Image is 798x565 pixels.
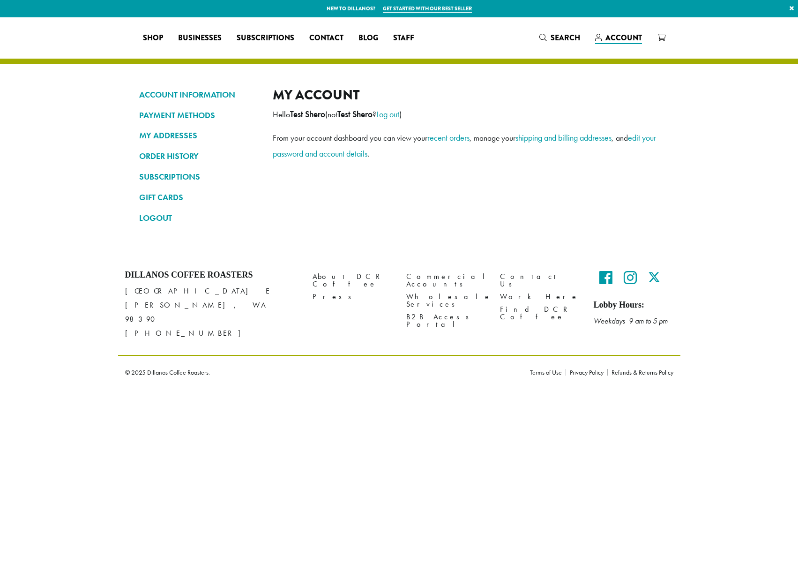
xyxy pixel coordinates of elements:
a: Refunds & Returns Policy [607,369,673,376]
a: recent orders [427,132,470,143]
strong: Test Shero [290,109,325,120]
a: Get started with our best seller [383,5,472,13]
a: MY ADDRESSES [139,128,259,143]
a: Commercial Accounts [406,270,486,290]
a: Search [532,30,588,45]
h4: Dillanos Coffee Roasters [125,270,298,280]
a: PAYMENT METHODS [139,107,259,123]
p: From your account dashboard you can view your , manage your , and . [273,130,659,162]
nav: Account pages [139,87,259,234]
a: Log out [376,109,399,120]
a: Press [313,291,392,303]
a: B2B Access Portal [406,311,486,331]
strong: Test Shero [337,109,373,120]
h5: Lobby Hours: [594,300,673,310]
span: Subscriptions [237,32,294,44]
a: Find DCR Coffee [500,303,580,324]
a: Contact Us [500,270,580,290]
span: Blog [358,32,378,44]
a: Wholesale Services [406,291,486,311]
p: [GEOGRAPHIC_DATA] E [PERSON_NAME], WA 98390 [PHONE_NUMBER] [125,284,298,340]
span: Businesses [178,32,222,44]
a: LOGOUT [139,210,259,226]
span: Search [551,32,580,43]
p: Hello (not ? ) [273,106,659,122]
em: Weekdays 9 am to 5 pm [594,316,668,326]
a: ORDER HISTORY [139,148,259,164]
a: Privacy Policy [566,369,607,376]
span: Account [605,32,642,43]
a: About DCR Coffee [313,270,392,290]
span: Shop [143,32,163,44]
a: Staff [386,30,422,45]
a: edit your password and account details [273,132,656,159]
a: Shop [135,30,171,45]
a: ACCOUNT INFORMATION [139,87,259,103]
span: Staff [393,32,414,44]
a: SUBSCRIPTIONS [139,169,259,185]
p: © 2025 Dillanos Coffee Roasters. [125,369,516,376]
a: Terms of Use [530,369,566,376]
a: Work Here [500,291,580,303]
span: Contact [309,32,343,44]
h2: My account [273,87,659,103]
a: shipping and billing addresses [515,132,612,143]
a: GIFT CARDS [139,189,259,205]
